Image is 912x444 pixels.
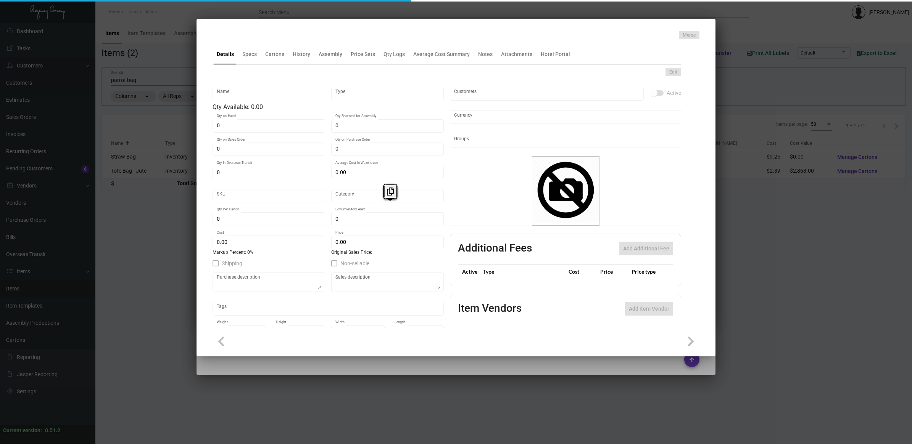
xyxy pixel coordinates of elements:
[242,50,257,58] div: Specs
[567,265,598,278] th: Cost
[217,50,234,58] div: Details
[630,265,664,278] th: Price type
[478,50,493,58] div: Notes
[607,325,673,338] th: SKU
[669,69,677,75] span: Edit
[413,50,470,58] div: Average Cost Summary
[598,265,630,278] th: Price
[458,302,522,316] h2: Item Vendors
[454,91,640,97] input: Add new..
[319,50,342,58] div: Assembly
[619,242,673,255] button: Add Additional Fee
[3,426,42,434] div: Current version:
[458,325,491,338] th: Preffered
[293,50,310,58] div: History
[387,188,394,196] i: Copy
[667,88,681,98] span: Active
[683,32,696,38] span: Merge
[458,265,482,278] th: Active
[45,426,60,434] div: 0.51.2
[629,306,669,312] span: Add item Vendor
[265,50,284,58] div: Cartons
[383,50,405,58] div: Qty Logs
[351,50,375,58] div: Price Sets
[625,302,673,316] button: Add item Vendor
[679,31,699,39] button: Merge
[501,50,532,58] div: Attachments
[213,103,444,112] div: Qty Available: 0.00
[623,245,669,252] span: Add Additional Fee
[458,242,532,255] h2: Additional Fees
[222,259,242,268] span: Shipping
[490,325,607,338] th: Vendor
[454,138,677,144] input: Add new..
[340,259,369,268] span: Non-sellable
[481,265,567,278] th: Type
[665,68,681,76] button: Edit
[541,50,570,58] div: Hotel Portal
